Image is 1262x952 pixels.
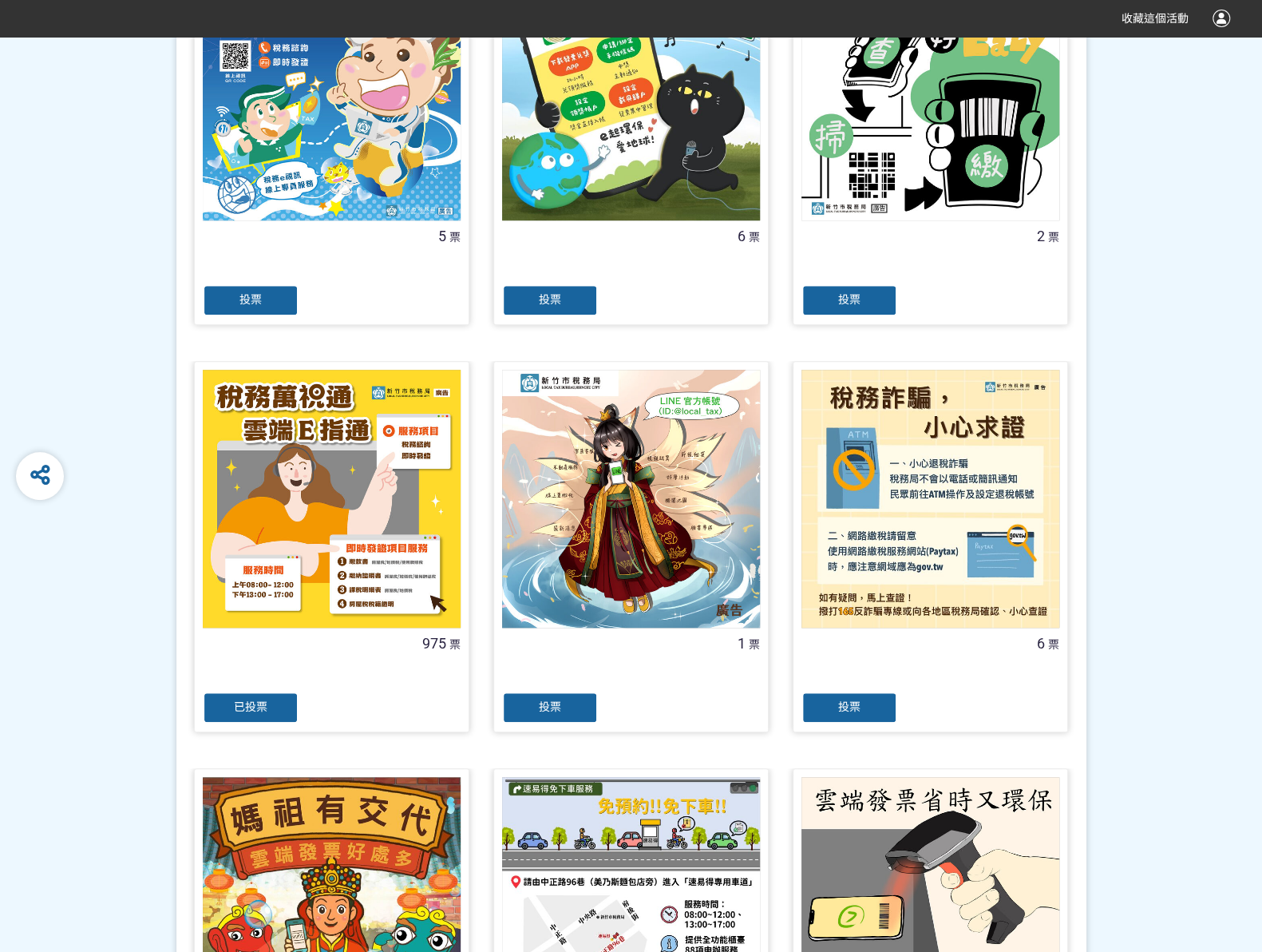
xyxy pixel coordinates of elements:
[838,293,860,306] span: 投票
[838,700,860,713] span: 投票
[738,635,746,652] span: 1
[438,228,446,244] span: 5
[1037,228,1045,244] span: 2
[239,293,262,306] span: 投票
[449,231,461,244] span: 票
[539,293,561,306] span: 投票
[793,361,1068,732] a: 6票投票
[493,361,769,732] a: 1票投票
[194,361,469,732] a: 975票已投票
[234,700,267,713] span: 已投票
[749,638,760,651] span: 票
[738,228,746,244] span: 6
[1037,635,1045,652] span: 6
[422,635,446,652] span: 975
[1048,638,1059,651] span: 票
[1048,231,1059,244] span: 票
[749,231,760,244] span: 票
[1122,12,1189,25] span: 收藏這個活動
[449,638,461,651] span: 票
[539,700,561,713] span: 投票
